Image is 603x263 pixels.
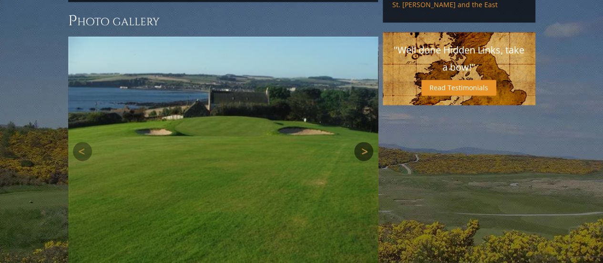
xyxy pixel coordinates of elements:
a: Previous [73,142,92,161]
h3: Photo Gallery [68,11,378,31]
a: Read Testimonials [421,80,496,95]
a: St. [PERSON_NAME] and the East [392,0,526,9]
a: Next [354,142,373,161]
p: "Well done Hidden Links, take a bow!" [392,42,526,76]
